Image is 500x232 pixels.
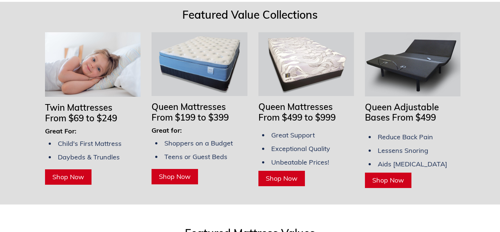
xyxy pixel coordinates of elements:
span: Aids [MEDICAL_DATA] [378,160,447,168]
span: Queen Mattresses [258,101,333,112]
span: From $69 to $249 [45,113,117,124]
span: Great For: [45,127,77,135]
span: Exceptional Quality [271,144,330,153]
span: Shop Now [372,176,404,184]
img: Queen Mattresses From $449 to $949 [258,32,354,96]
span: Daybeds & Trundles [58,153,120,161]
span: Teens or Guest Beds [164,152,227,161]
span: Shop Now [52,173,84,181]
img: Adjustable Bases Starting at $379 [365,32,460,96]
span: Lessens Snoring [378,146,428,155]
span: Twin Mattresses [45,102,112,113]
span: Reduce Back Pain [378,133,433,141]
a: Shop Now [258,171,305,186]
a: Shop Now [365,173,411,188]
img: Queen Mattresses From $199 to $349 [152,32,247,96]
span: Queen Mattresses [152,101,226,112]
span: Shop Now [266,174,298,183]
span: From $199 to $399 [152,112,229,123]
img: Twin Mattresses From $69 to $169 [45,32,141,97]
span: Shop Now [159,172,191,181]
a: Shop Now [152,169,198,184]
span: Great Support [271,131,315,139]
span: Shoppers on a Budget [164,139,233,147]
span: Unbeatable Prices! [271,158,329,166]
span: Queen Adjustable Bases From $499 [365,102,439,123]
span: Great for: [152,126,182,135]
span: From $499 to $999 [258,112,336,123]
span: Featured Value Collections [182,8,318,22]
a: Shop Now [45,169,92,185]
span: Child's First Mattress [58,139,122,148]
